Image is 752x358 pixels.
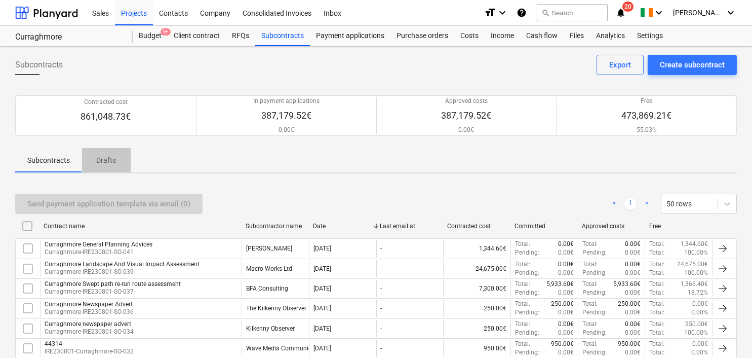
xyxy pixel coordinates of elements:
p: Pending : [515,269,539,277]
div: [DATE] [313,285,331,292]
div: [DATE] [313,265,331,272]
p: 0.00€ [625,320,641,329]
div: 950.00€ [443,340,510,357]
span: Subcontracts [15,59,63,71]
i: keyboard_arrow_down [653,7,665,19]
p: 0.00€ [558,260,574,269]
p: Total : [582,320,598,329]
p: 1,344.60€ [681,240,708,248]
div: Curraghmore Newspaper Advert [45,301,134,308]
div: Curraghmore Landscape And Visual Impact Assessment [45,261,200,268]
p: Pending : [582,248,607,257]
p: 0.00€ [625,329,641,337]
a: Previous page [608,198,620,210]
div: [DATE] [313,345,331,352]
div: Free [649,223,708,230]
span: [PERSON_NAME] [673,9,724,17]
p: 5,933.60€ [613,280,641,289]
div: - [381,265,382,272]
p: 950.00€ [618,340,641,348]
p: 0.00€ [441,126,491,134]
div: - [381,285,382,292]
div: The Kilkenny Observer [246,305,306,312]
p: Total : [582,340,598,348]
a: Cash flow [520,26,564,46]
a: RFQs [226,26,255,46]
div: [DATE] [313,325,331,332]
p: Total : [649,308,664,317]
p: Total : [582,300,598,308]
p: Free [621,97,671,105]
p: Subcontracts [27,155,70,166]
div: [DATE] [313,305,331,312]
p: 387,179.52€ [441,110,491,122]
p: Pending : [582,269,607,277]
p: Total : [649,240,664,248]
div: Curraghmore Swept path re-run route assessment [45,280,181,288]
p: Total : [649,320,664,329]
p: Curraghmore-IRE230801-SO-034 [45,328,134,336]
p: Curraghmore-IRE230801-SO-041 [45,248,152,257]
p: Total : [582,260,598,269]
div: Curraghmore [15,32,121,43]
div: Committed [514,223,574,230]
a: Income [485,26,520,46]
div: Date [313,223,372,230]
p: 0.00€ [625,248,641,257]
button: Create subcontract [648,55,737,75]
p: 0.00€ [625,289,641,297]
p: Pending : [582,289,607,297]
p: Drafts [94,155,118,166]
p: Pending : [515,248,539,257]
p: Pending : [515,348,539,357]
div: 7,300.00€ [443,280,510,297]
p: 0.00€ [558,240,574,248]
a: Next page [641,198,653,210]
p: 5,933.60€ [546,280,574,289]
p: Approved costs [441,97,491,105]
div: Mason Hayes Curran [246,245,292,252]
p: Pending : [515,308,539,317]
p: Total : [515,240,530,248]
p: Total : [515,260,530,269]
span: search [541,9,549,17]
p: Total : [649,348,664,357]
p: 250.00€ [618,300,641,308]
div: Analytics [590,26,631,46]
span: 20 [622,2,634,12]
div: 250.00€ [443,300,510,317]
p: 0.00€ [625,308,641,317]
p: Total : [649,260,664,269]
p: 250.00€ [551,300,574,308]
a: Page 1 is your current page [624,198,637,210]
p: Total : [649,248,664,257]
i: Knowledge base [517,7,527,19]
p: 0.00€ [558,289,574,297]
div: 24,675.00€ [443,260,510,277]
div: Create subcontract [660,58,725,71]
p: Pending : [582,329,607,337]
div: - [381,245,382,252]
p: Contracted cost [81,98,131,106]
p: 250.00€ [685,320,708,329]
p: Pending : [515,329,539,337]
p: IRE230801-Curraghmore-SO-032 [45,347,134,356]
p: 0.00€ [558,320,574,329]
a: Client contract [168,26,226,46]
i: notifications [616,7,626,19]
p: 0.00€ [558,308,574,317]
p: Total : [515,340,530,348]
p: Pending : [582,348,607,357]
p: 0.00€ [558,248,574,257]
p: Total : [515,300,530,308]
a: Files [564,26,590,46]
div: Last email at [380,223,440,230]
div: Kilkenny Observer [246,325,295,332]
p: 100.00% [684,248,708,257]
p: Total : [649,280,664,289]
a: Payment applications [310,26,390,46]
